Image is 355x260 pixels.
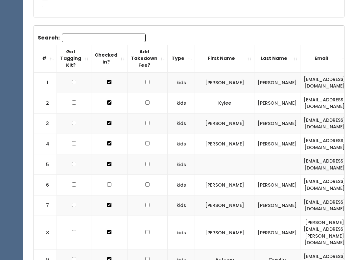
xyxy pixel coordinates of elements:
td: [PERSON_NAME] [195,216,254,249]
td: [EMAIL_ADDRESS][DOMAIN_NAME] [300,195,349,216]
td: Kylee [195,93,254,113]
th: First Name: activate to sort column ascending [195,45,254,72]
td: [PERSON_NAME] [254,195,300,216]
td: kids [168,113,195,134]
td: 7 [34,195,57,216]
td: [PERSON_NAME] [254,175,300,195]
td: kids [168,175,195,195]
td: 6 [34,175,57,195]
label: Search: [38,34,146,42]
td: [PERSON_NAME] [254,72,300,93]
th: Type: activate to sort column ascending [168,45,195,72]
td: [EMAIL_ADDRESS][DOMAIN_NAME] [300,175,349,195]
th: Email: activate to sort column ascending [300,45,349,72]
input: Search: [62,34,146,42]
td: [PERSON_NAME] [195,113,254,134]
td: 2 [34,93,57,113]
td: [EMAIL_ADDRESS][DOMAIN_NAME] [300,154,349,175]
td: [PERSON_NAME] [195,175,254,195]
td: [PERSON_NAME] [254,216,300,249]
td: kids [168,72,195,93]
td: kids [168,93,195,113]
td: [EMAIL_ADDRESS][DOMAIN_NAME] [300,93,349,113]
td: kids [168,216,195,249]
td: 1 [34,72,57,93]
td: kids [168,154,195,175]
th: Got Tagging Kit?: activate to sort column ascending [57,45,91,72]
td: [EMAIL_ADDRESS][DOMAIN_NAME] [300,72,349,93]
td: [PERSON_NAME][EMAIL_ADDRESS][PERSON_NAME][DOMAIN_NAME] [300,216,349,249]
td: [PERSON_NAME] [254,93,300,113]
td: [PERSON_NAME] [195,72,254,93]
td: kids [168,195,195,216]
td: [PERSON_NAME] [195,134,254,154]
td: 4 [34,134,57,154]
td: [PERSON_NAME] [254,113,300,134]
td: 3 [34,113,57,134]
td: 8 [34,216,57,249]
td: kids [168,134,195,154]
th: Checked in?: activate to sort column ascending [91,45,128,72]
th: Last Name: activate to sort column ascending [254,45,300,72]
th: Add Takedown Fee?: activate to sort column ascending [128,45,168,72]
td: 5 [34,154,57,175]
td: [PERSON_NAME] [195,195,254,216]
td: [EMAIL_ADDRESS][DOMAIN_NAME] [300,113,349,134]
td: [PERSON_NAME] [254,134,300,154]
th: #: activate to sort column descending [34,45,57,72]
td: [EMAIL_ADDRESS][DOMAIN_NAME] [300,134,349,154]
